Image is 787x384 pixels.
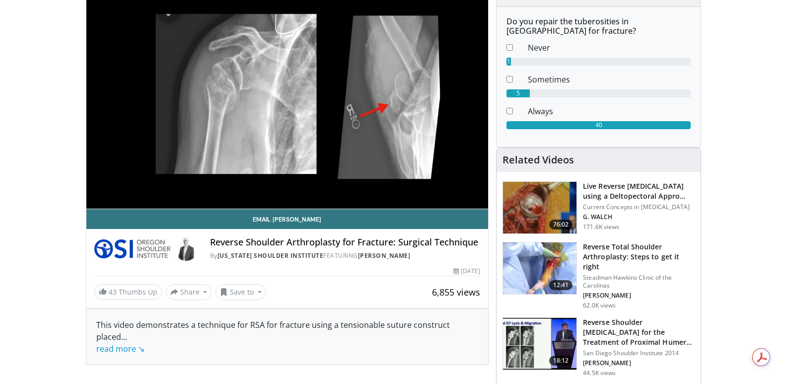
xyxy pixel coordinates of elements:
[502,181,695,234] a: 76:02 Live Reverse [MEDICAL_DATA] using a Deltopectoral Appro… Current Concepts in [MEDICAL_DATA]...
[506,17,691,36] h6: Do you repair the tuberosities in [GEOGRAPHIC_DATA] for fracture?
[109,287,117,297] span: 43
[210,251,480,260] div: By FEATURING
[94,237,170,261] img: Oregon Shoulder Institute
[453,267,480,276] div: [DATE]
[583,223,619,231] p: 171.6K views
[583,274,695,290] p: Steadman Hawkins Clinic of the Carolinas
[503,318,576,370] img: Q2xRg7exoPLTwO8X4xMDoxOjA4MTsiGN.150x105_q85_crop-smart_upscale.jpg
[583,292,695,300] p: [PERSON_NAME]
[166,284,212,300] button: Share
[94,284,162,300] a: 43 Thumbs Up
[217,251,324,260] a: [US_STATE] Shoulder Institute
[503,182,576,233] img: 684033_3.png.150x105_q85_crop-smart_upscale.jpg
[506,89,529,97] div: 5
[583,317,695,347] h3: Reverse Shoulder [MEDICAL_DATA] for the Treatment of Proximal Humeral …
[358,251,411,260] a: [PERSON_NAME]
[502,242,695,309] a: 12:41 Reverse Total Shoulder Arthroplasty: Steps to get it right Steadman Hawkins Clinic of the C...
[583,213,695,221] p: G. WALCH
[583,302,616,309] p: 62.0K views
[503,242,576,294] img: 326034_0000_1.png.150x105_q85_crop-smart_upscale.jpg
[583,203,695,211] p: Current Concepts in [MEDICAL_DATA]
[583,369,616,377] p: 44.5K views
[583,181,695,201] h3: Live Reverse [MEDICAL_DATA] using a Deltopectoral Appro…
[520,42,698,54] dd: Never
[96,331,144,354] span: ...
[549,220,573,230] span: 76:02
[215,284,266,300] button: Save to
[506,58,511,66] div: 1
[432,286,480,298] span: 6,855 views
[506,121,691,129] div: 40
[174,237,198,261] img: Avatar
[520,74,698,85] dd: Sometimes
[96,319,479,355] div: This video demonstrates a technique for RSA for fracture using a tensionable suture construct placed
[86,209,489,229] a: Email [PERSON_NAME]
[549,356,573,366] span: 18:12
[502,154,574,166] h4: Related Videos
[96,343,144,354] a: read more ↘
[583,242,695,272] h3: Reverse Total Shoulder Arthroplasty: Steps to get it right
[549,280,573,290] span: 12:41
[210,237,480,248] h4: Reverse Shoulder Arthroplasty for Fracture: Surgical Technique
[583,359,695,367] p: [PERSON_NAME]
[583,349,695,357] p: San Diego Shoulder Institute 2014
[502,317,695,377] a: 18:12 Reverse Shoulder [MEDICAL_DATA] for the Treatment of Proximal Humeral … San Diego Shoulder ...
[520,105,698,117] dd: Always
